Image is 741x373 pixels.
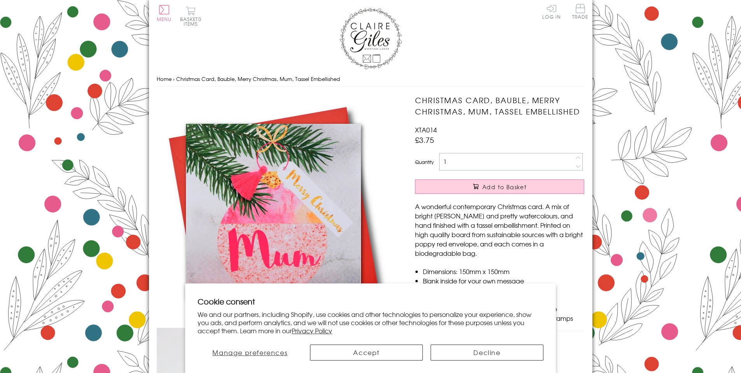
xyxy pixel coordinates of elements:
h1: Christmas Card, Bauble, Merry Christmas, Mum, Tassel Embellished [415,95,584,117]
a: Home [157,75,172,83]
span: Manage preferences [212,348,287,357]
a: Privacy Policy [292,326,332,335]
nav: breadcrumbs [157,71,585,87]
button: Accept [310,345,423,361]
span: Add to Basket [482,183,527,191]
button: Decline [431,345,543,361]
span: £3.75 [415,134,434,145]
span: Christmas Card, Bauble, Merry Christmas, Mum, Tassel Embellished [176,75,340,83]
span: XTA014 [415,125,437,134]
li: Blank inside for your own message [423,276,584,285]
li: Dimensions: 150mm x 150mm [423,267,584,276]
span: › [173,75,175,83]
button: Basket0 items [180,6,201,26]
span: Trade [572,4,589,19]
button: Manage preferences [198,345,302,361]
button: Add to Basket [415,179,584,194]
label: Quantity [415,158,434,165]
img: Christmas Card, Bauble, Merry Christmas, Mum, Tassel Embellished [157,95,390,328]
p: We and our partners, including Shopify, use cookies and other technologies to personalize your ex... [198,310,543,334]
a: Log In [542,4,561,19]
span: Menu [157,16,172,23]
span: 0 items [184,16,201,27]
img: Claire Giles Greetings Cards [340,8,402,69]
h2: Cookie consent [198,296,543,307]
button: Menu [157,5,172,21]
a: Trade [572,4,589,21]
p: A wonderful contemporary Christmas card. A mix of bright [PERSON_NAME] and pretty watercolours, a... [415,202,584,258]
